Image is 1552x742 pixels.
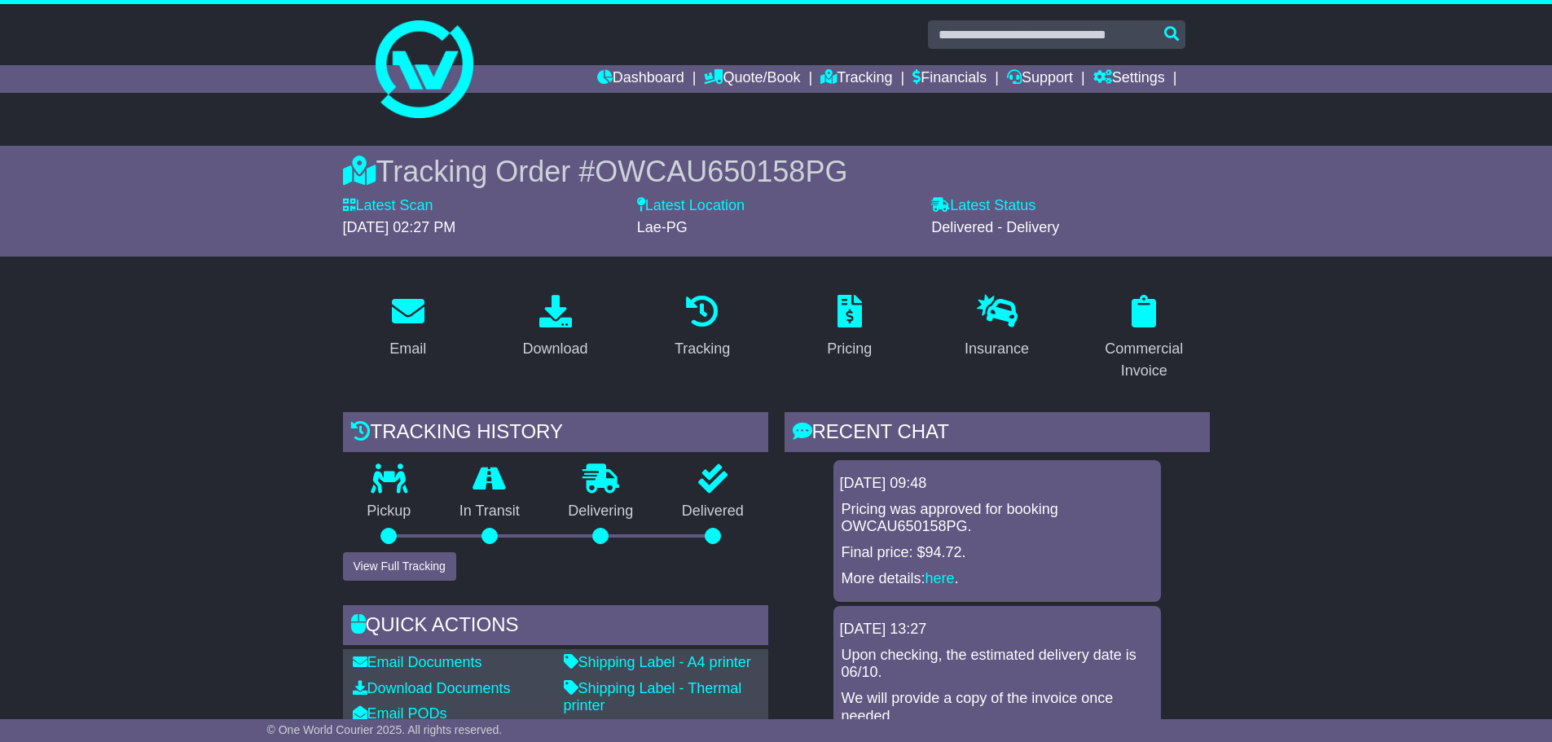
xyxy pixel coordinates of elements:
a: Email Documents [353,654,482,670]
span: [DATE] 02:27 PM [343,219,456,235]
div: Quick Actions [343,605,768,649]
div: Commercial Invoice [1089,338,1199,382]
p: Final price: $94.72. [842,544,1153,562]
a: Shipping Label - Thermal printer [564,680,742,714]
a: Download Documents [353,680,511,696]
div: [DATE] 09:48 [840,475,1154,493]
p: Pickup [343,503,436,520]
p: Upon checking, the estimated delivery date is 06/10. [842,647,1153,682]
a: Download [512,289,598,366]
a: Tracking [820,65,892,93]
a: Insurance [954,289,1040,366]
button: View Full Tracking [343,552,456,581]
div: Insurance [965,338,1029,360]
p: More details: . [842,570,1153,588]
a: Financials [912,65,987,93]
div: RECENT CHAT [785,412,1210,456]
a: Support [1007,65,1073,93]
a: Settings [1093,65,1165,93]
a: Quote/Book [704,65,800,93]
a: Pricing [816,289,882,366]
label: Latest Location [637,197,745,215]
a: Email PODs [353,705,447,722]
div: Tracking history [343,412,768,456]
span: © One World Courier 2025. All rights reserved. [267,723,503,736]
div: Email [389,338,426,360]
div: Tracking [675,338,730,360]
a: Dashboard [597,65,684,93]
p: Delivered [657,503,768,520]
div: Pricing [827,338,872,360]
div: Tracking Order # [343,154,1210,189]
a: Tracking [664,289,741,366]
a: Commercial Invoice [1079,289,1210,388]
span: OWCAU650158PG [595,155,847,188]
label: Latest Status [931,197,1035,215]
p: Delivering [544,503,658,520]
p: We will provide a copy of the invoice once needed. [842,690,1153,725]
span: Lae-PG [637,219,688,235]
p: In Transit [435,503,544,520]
div: Download [522,338,587,360]
a: Shipping Label - A4 printer [564,654,751,670]
span: Delivered - Delivery [931,219,1059,235]
a: Email [379,289,437,366]
label: Latest Scan [343,197,433,215]
div: [DATE] 13:27 [840,621,1154,639]
p: Pricing was approved for booking OWCAU650158PG. [842,501,1153,536]
a: here [925,570,955,586]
